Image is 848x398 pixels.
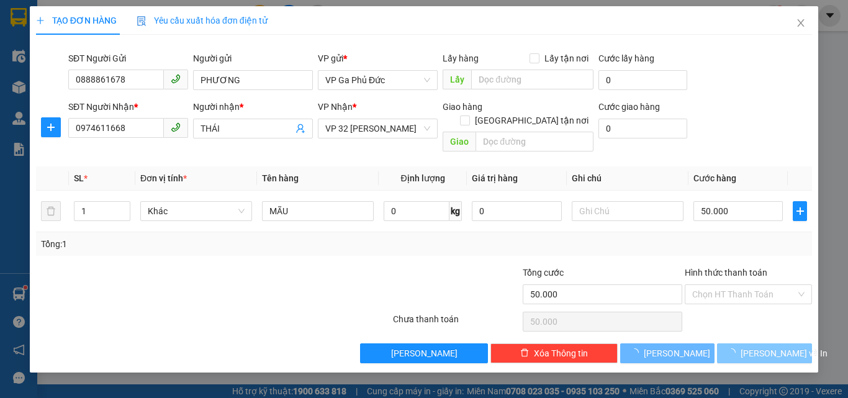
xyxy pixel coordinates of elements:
span: Khác [148,202,245,220]
span: Tổng cước [523,268,564,278]
div: VP gửi [318,52,438,65]
span: phone [171,122,181,132]
label: Cước lấy hàng [598,53,654,63]
th: Ghi chú [567,166,688,191]
span: plus [36,16,45,25]
button: [PERSON_NAME] [360,343,487,363]
img: icon [137,16,147,26]
span: TẠO ĐƠN HÀNG [36,16,117,25]
div: Tổng: 1 [41,237,328,251]
input: Dọc đường [471,70,593,89]
span: [PERSON_NAME] [391,346,458,360]
button: delete [41,201,61,221]
span: Tên hàng [262,173,299,183]
span: [PERSON_NAME] [644,346,710,360]
button: [PERSON_NAME] [620,343,715,363]
input: Cước giao hàng [598,119,687,138]
span: Lấy hàng [443,53,479,63]
div: Người nhận [193,100,313,114]
div: SĐT Người Gửi [68,52,188,65]
button: [PERSON_NAME] và In [717,343,812,363]
span: Yêu cầu xuất hóa đơn điện tử [137,16,268,25]
span: loading [727,348,741,357]
span: delete [520,348,529,358]
span: plus [793,206,806,216]
input: Cước lấy hàng [598,70,687,90]
input: Dọc đường [476,132,593,152]
span: Lấy tận nơi [539,52,593,65]
span: [GEOGRAPHIC_DATA] tận nơi [470,114,593,127]
span: [PERSON_NAME] và In [741,346,828,360]
input: 0 [472,201,561,221]
span: close [796,18,806,28]
span: Giao [443,132,476,152]
span: loading [630,348,644,357]
button: plus [793,201,807,221]
span: Xóa Thông tin [534,346,588,360]
span: VP Nhận [318,102,353,112]
div: SĐT Người Nhận [68,100,188,114]
span: Giá trị hàng [472,173,518,183]
input: VD: Bàn, Ghế [262,201,374,221]
span: kg [449,201,462,221]
span: VP Ga Phủ Đức [325,71,430,89]
span: VP 32 Mạc Thái Tổ [325,119,430,138]
span: Lấy [443,70,471,89]
button: plus [41,117,61,137]
span: Đơn vị tính [140,173,187,183]
input: Ghi Chú [572,201,683,221]
button: deleteXóa Thông tin [490,343,618,363]
div: Người gửi [193,52,313,65]
span: Cước hàng [693,173,736,183]
span: Định lượng [400,173,444,183]
span: user-add [295,124,305,133]
span: Giao hàng [443,102,482,112]
span: SL [74,173,84,183]
span: plus [42,122,60,132]
div: Chưa thanh toán [392,312,521,334]
button: Close [783,6,818,41]
label: Hình thức thanh toán [685,268,767,278]
span: phone [171,74,181,84]
label: Cước giao hàng [598,102,660,112]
